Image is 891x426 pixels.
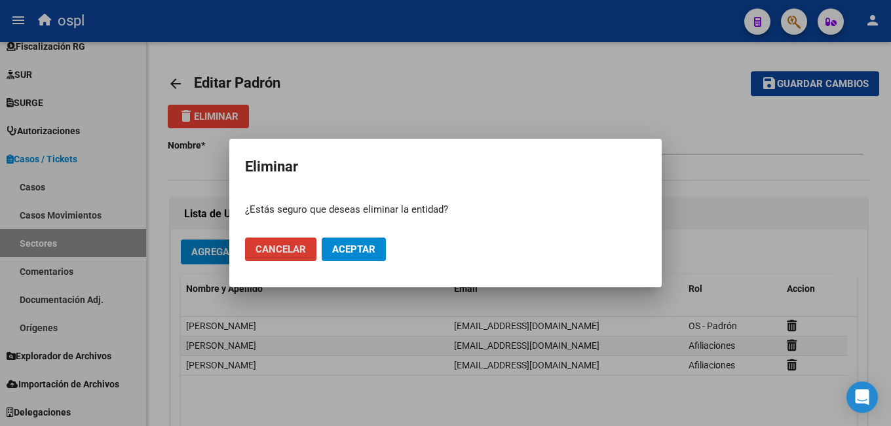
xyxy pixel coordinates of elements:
h2: Eliminar [245,154,646,179]
p: ¿Estás seguro que deseas eliminar la entidad? [245,202,646,217]
button: Aceptar [322,238,386,261]
span: Aceptar [332,243,375,255]
button: Cancelar [245,238,316,261]
div: Open Intercom Messenger [846,382,878,413]
span: Cancelar [256,243,306,255]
